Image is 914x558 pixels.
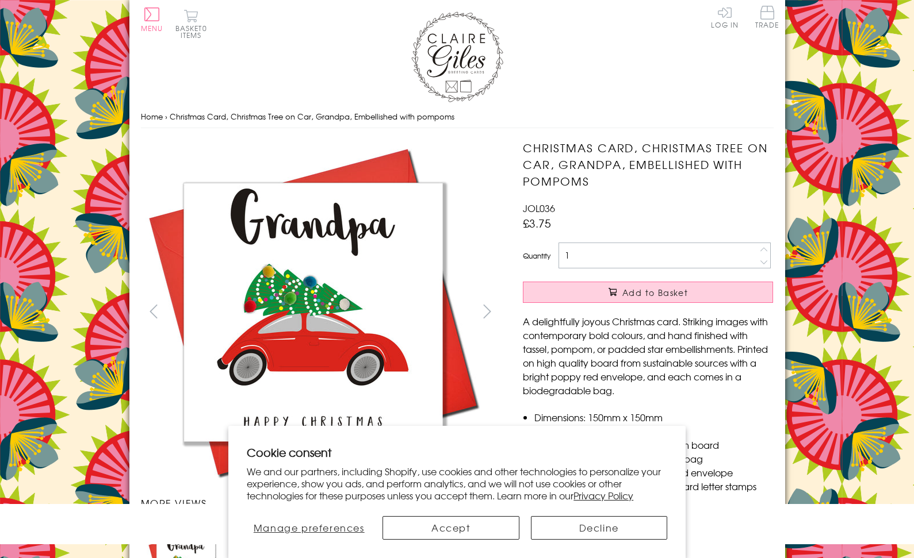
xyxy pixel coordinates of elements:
button: Decline [531,516,667,540]
nav: breadcrumbs [141,105,774,129]
li: Blank inside for your own message [534,424,773,438]
img: Claire Giles Greetings Cards [411,11,503,102]
a: Privacy Policy [573,488,633,502]
span: 0 items [181,23,207,40]
button: Menu [141,7,163,32]
a: Trade [755,6,779,30]
p: A delightfully joyous Christmas card. Striking images with contemporary bold colours, and hand fi... [523,314,773,397]
h2: Cookie consent [247,444,667,460]
a: Log In [711,6,739,28]
span: Trade [755,6,779,28]
h3: More views [141,496,500,510]
span: Add to Basket [622,287,688,298]
span: Manage preferences [254,521,365,534]
p: We and our partners, including Shopify, use cookies and other technologies to personalize your ex... [247,465,667,501]
button: Basket0 items [175,9,207,39]
label: Quantity [523,251,550,261]
button: Manage preferences [247,516,371,540]
a: Home [141,111,163,122]
button: Accept [383,516,519,540]
span: £3.75 [523,215,551,231]
h1: Christmas Card, Christmas Tree on Car, Grandpa, Embellished with pompoms [523,140,773,189]
span: Christmas Card, Christmas Tree on Car, Grandpa, Embellished with pompoms [170,111,454,122]
button: next [474,298,500,324]
span: JOL036 [523,201,555,215]
span: Menu [141,23,163,33]
span: › [165,111,167,122]
img: Christmas Card, Christmas Tree on Car, Grandpa, Embellished with pompoms [140,140,485,484]
button: Add to Basket [523,282,773,303]
img: Christmas Card, Christmas Tree on Car, Grandpa, Embellished with pompoms [500,140,845,484]
li: Dimensions: 150mm x 150mm [534,410,773,424]
button: prev [141,298,167,324]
